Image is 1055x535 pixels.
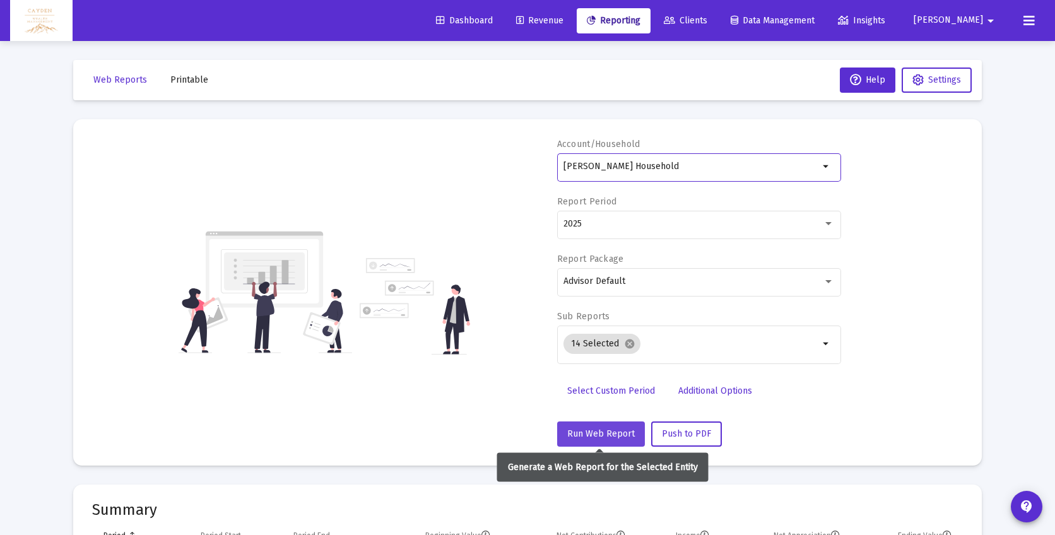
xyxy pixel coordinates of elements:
button: Help [840,68,895,93]
span: 2025 [563,218,582,229]
span: Advisor Default [563,276,625,286]
a: Dashboard [426,8,503,33]
a: Clients [654,8,717,33]
mat-icon: arrow_drop_down [819,159,834,174]
mat-icon: cancel [624,338,635,350]
img: Dashboard [20,8,63,33]
span: Settings [928,74,961,85]
img: reporting [179,230,352,355]
a: Data Management [721,8,825,33]
mat-chip: 14 Selected [563,334,640,354]
span: Clients [664,15,707,26]
mat-icon: arrow_drop_down [819,336,834,351]
mat-card-title: Summary [92,503,963,516]
span: Help [850,74,885,85]
span: Push to PDF [662,428,711,439]
span: Run Web Report [567,428,635,439]
mat-icon: contact_support [1019,499,1034,514]
mat-chip-list: Selection [563,331,819,356]
span: Reporting [587,15,640,26]
span: Revenue [516,15,563,26]
button: Web Reports [83,68,157,93]
span: Dashboard [436,15,493,26]
a: Revenue [506,8,574,33]
button: Settings [902,68,972,93]
label: Account/Household [557,139,640,150]
span: [PERSON_NAME] [914,15,983,26]
button: [PERSON_NAME] [899,8,1013,33]
button: Push to PDF [651,421,722,447]
span: Select Custom Period [567,385,655,396]
label: Report Package [557,254,624,264]
span: Web Reports [93,74,147,85]
a: Reporting [577,8,651,33]
button: Printable [160,68,218,93]
span: Insights [838,15,885,26]
mat-icon: arrow_drop_down [983,8,998,33]
input: Search or select an account or household [563,162,819,172]
span: Additional Options [678,385,752,396]
a: Insights [828,8,895,33]
label: Sub Reports [557,311,610,322]
button: Run Web Report [557,421,645,447]
img: reporting-alt [360,258,470,355]
span: Data Management [731,15,815,26]
label: Report Period [557,196,617,207]
span: Printable [170,74,208,85]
